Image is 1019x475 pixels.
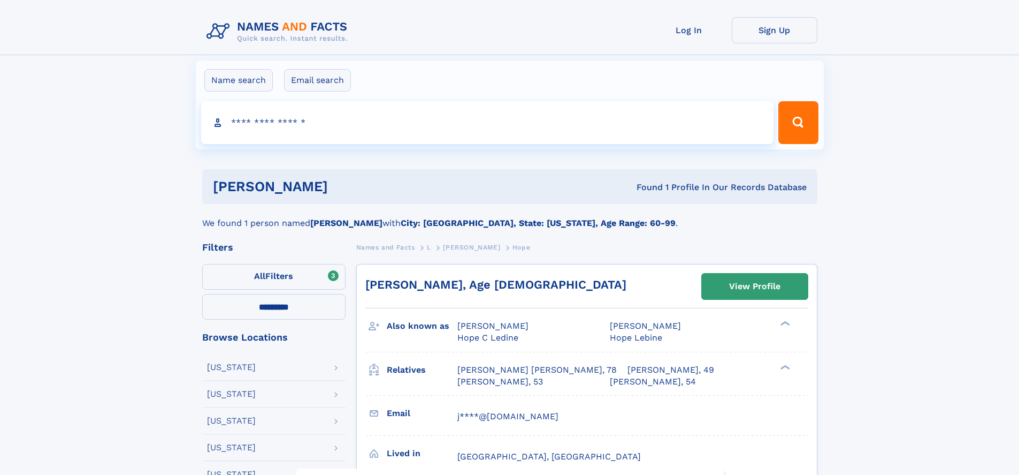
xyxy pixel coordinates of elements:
[387,404,457,423] h3: Email
[213,180,482,193] h1: [PERSON_NAME]
[284,69,351,92] label: Email search
[610,376,696,388] a: [PERSON_NAME], 54
[512,244,530,251] span: Hope
[365,278,626,291] a: [PERSON_NAME], Age [DEMOGRAPHIC_DATA]
[457,451,641,462] span: [GEOGRAPHIC_DATA], [GEOGRAPHIC_DATA]
[401,218,676,228] b: City: [GEOGRAPHIC_DATA], State: [US_STATE], Age Range: 60-99
[387,444,457,463] h3: Lived in
[610,321,681,331] span: [PERSON_NAME]
[627,364,714,376] a: [PERSON_NAME], 49
[732,17,817,43] a: Sign Up
[387,361,457,379] h3: Relatives
[254,271,265,281] span: All
[729,274,780,299] div: View Profile
[202,17,356,46] img: Logo Names and Facts
[207,417,256,425] div: [US_STATE]
[310,218,382,228] b: [PERSON_NAME]
[646,17,732,43] a: Log In
[207,363,256,372] div: [US_STATE]
[356,240,415,254] a: Names and Facts
[778,101,818,144] button: Search Button
[457,376,543,388] a: [PERSON_NAME], 53
[201,101,774,144] input: search input
[443,244,500,251] span: [PERSON_NAME]
[202,204,817,230] div: We found 1 person named with .
[778,364,791,371] div: ❯
[202,333,346,342] div: Browse Locations
[207,443,256,452] div: [US_STATE]
[427,240,431,254] a: L
[204,69,273,92] label: Name search
[202,243,346,252] div: Filters
[207,390,256,398] div: [US_STATE]
[610,333,662,343] span: Hope Lebine
[482,182,807,193] div: Found 1 Profile In Our Records Database
[457,333,518,343] span: Hope C Ledine
[702,274,808,299] a: View Profile
[202,264,346,290] label: Filters
[778,320,791,327] div: ❯
[443,240,500,254] a: [PERSON_NAME]
[457,321,528,331] span: [PERSON_NAME]
[427,244,431,251] span: L
[457,364,617,376] a: [PERSON_NAME] [PERSON_NAME], 78
[387,317,457,335] h3: Also known as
